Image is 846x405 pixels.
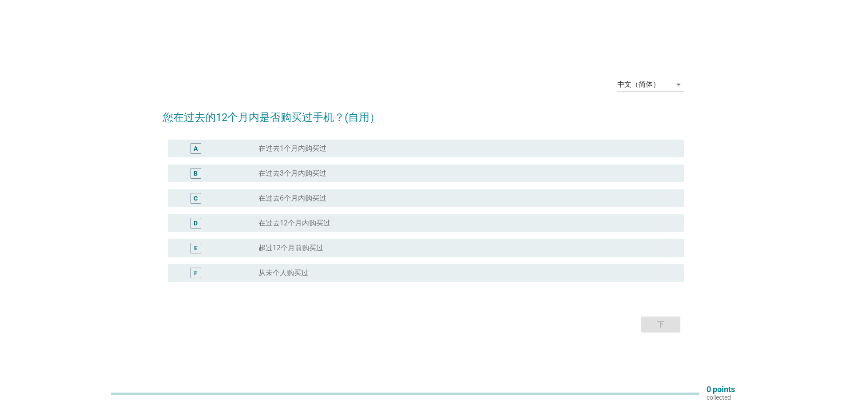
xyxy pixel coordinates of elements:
[258,219,330,228] label: 在过去12个月内购买过
[258,269,308,277] label: 从未个人购买过
[163,100,684,125] h2: 您在过去的12个月内是否购买过手机？(自用）
[258,144,326,153] label: 在过去1个月内购买过
[258,244,323,253] label: 超过12个月前购买过
[258,169,326,178] label: 在过去3个月内购买过
[707,393,735,401] p: collected
[194,193,198,203] div: C
[707,385,735,393] p: 0 points
[194,268,198,277] div: F
[194,168,198,178] div: B
[194,218,198,228] div: D
[194,144,198,153] div: A
[673,79,684,90] i: arrow_drop_down
[258,194,326,203] label: 在过去6个月内购买过
[194,243,198,253] div: E
[617,80,660,88] div: 中文（简体）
